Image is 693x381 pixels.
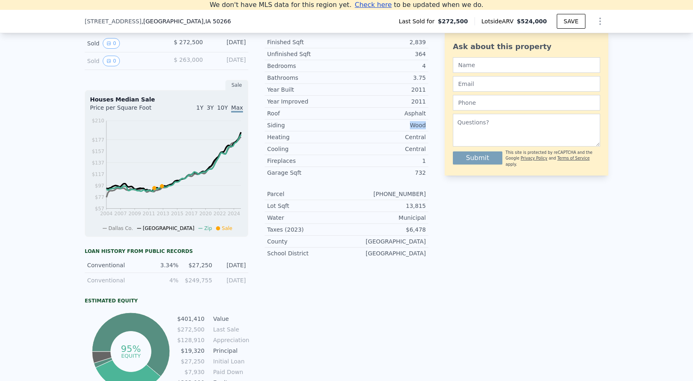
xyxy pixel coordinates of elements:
[121,344,141,354] tspan: 95%
[199,211,212,216] tspan: 2020
[92,171,104,177] tspan: $117
[222,225,232,231] span: Sale
[142,17,231,25] span: , [GEOGRAPHIC_DATA]
[203,18,231,25] span: , IA 50266
[174,39,203,45] span: $ 272,500
[196,104,203,111] span: 1Y
[121,352,141,358] tspan: equity
[87,261,145,269] div: Conventional
[346,86,426,94] div: 2011
[177,367,205,376] td: $7,930
[346,74,426,82] div: 3.75
[453,41,600,52] div: Ask about this property
[92,137,104,143] tspan: $177
[453,76,600,92] input: Email
[92,160,104,166] tspan: $137
[346,50,426,58] div: 364
[211,325,248,334] td: Last Sale
[90,104,166,117] div: Price per Square Foot
[143,225,194,231] span: [GEOGRAPHIC_DATA]
[557,156,589,160] a: Terms of Service
[128,211,141,216] tspan: 2009
[150,276,178,284] div: 4%
[177,346,205,355] td: $19,320
[592,13,608,29] button: Show Options
[85,248,248,255] div: Loan history from public records
[346,109,426,117] div: Asphalt
[183,276,212,284] div: $249,755
[92,149,104,154] tspan: $157
[207,104,214,111] span: 3Y
[204,225,212,231] span: Zip
[267,62,346,70] div: Bedrooms
[143,211,155,216] tspan: 2011
[171,211,184,216] tspan: 2015
[211,336,248,345] td: Appreciation
[267,97,346,106] div: Year Improved
[346,62,426,70] div: 4
[438,17,468,25] span: $272,500
[108,225,133,231] span: Dallas Co.
[267,225,346,234] div: Taxes (2023)
[92,118,104,124] tspan: $210
[267,50,346,58] div: Unfinished Sqft
[95,206,104,212] tspan: $57
[90,95,243,104] div: Houses Median Sale
[211,367,248,376] td: Paid Down
[214,211,226,216] tspan: 2022
[346,202,426,210] div: 13,815
[267,169,346,177] div: Garage Sqft
[346,157,426,165] div: 1
[355,1,391,9] span: Check here
[453,57,600,73] input: Name
[346,133,426,141] div: Central
[183,261,212,269] div: $27,250
[346,190,426,198] div: [PHONE_NUMBER]
[85,17,142,25] span: [STREET_ADDRESS]
[95,194,104,200] tspan: $77
[267,109,346,117] div: Roof
[267,237,346,246] div: County
[100,211,113,216] tspan: 2004
[267,157,346,165] div: Fireplaces
[346,225,426,234] div: $6,478
[87,276,145,284] div: Conventional
[95,183,104,189] tspan: $97
[227,211,240,216] tspan: 2024
[177,314,205,323] td: $401,410
[177,325,205,334] td: $272,500
[453,95,600,110] input: Phone
[346,97,426,106] div: 2011
[482,17,517,25] span: Lotside ARV
[211,314,248,323] td: Value
[87,38,160,49] div: Sold
[217,261,246,269] div: [DATE]
[506,150,600,167] div: This site is protected by reCAPTCHA and the Google and apply.
[211,346,248,355] td: Principal
[217,276,246,284] div: [DATE]
[217,104,228,111] span: 10Y
[267,74,346,82] div: Bathrooms
[85,298,248,304] div: Estimated Equity
[346,145,426,153] div: Central
[399,17,438,25] span: Last Sold for
[185,211,198,216] tspan: 2017
[346,121,426,129] div: Wood
[177,357,205,366] td: $27,250
[87,56,160,66] div: Sold
[157,211,169,216] tspan: 2013
[346,169,426,177] div: 732
[150,261,178,269] div: 3.34%
[267,145,346,153] div: Cooling
[346,249,426,257] div: [GEOGRAPHIC_DATA]
[267,214,346,222] div: Water
[267,249,346,257] div: School District
[231,104,243,113] span: Max
[267,133,346,141] div: Heating
[346,214,426,222] div: Municipal
[557,14,585,29] button: SAVE
[521,156,547,160] a: Privacy Policy
[174,56,203,63] span: $ 263,000
[114,211,127,216] tspan: 2007
[209,38,246,49] div: [DATE]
